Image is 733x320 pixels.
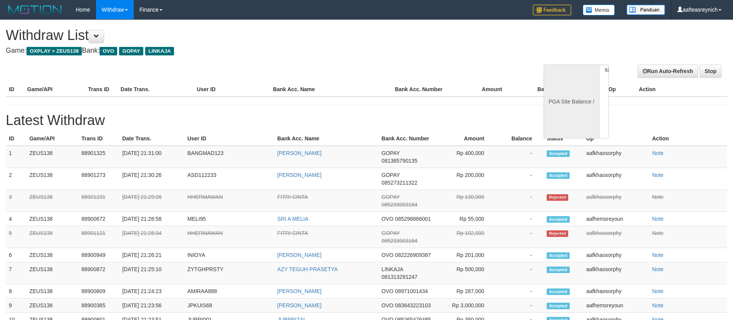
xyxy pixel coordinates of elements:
a: AZY TEGUH PRASETYA [277,266,338,272]
span: OVO [381,288,393,294]
th: Trans ID [85,82,118,97]
td: Rp 400,000 [439,146,496,168]
a: Note [652,230,664,236]
span: 085233003184 [381,238,417,244]
span: 082226909387 [395,252,431,258]
span: GOPAY [119,47,143,55]
td: [DATE] 21:25:10 [119,262,184,284]
td: - [496,298,544,313]
th: Balance [496,132,544,146]
span: Accepted [547,172,570,179]
a: Note [652,194,664,200]
td: - [496,262,544,284]
th: Date Trans. [119,132,184,146]
td: ZEUS138 [26,248,78,262]
a: Note [652,150,664,156]
div: PGA Site Balance / [544,65,599,138]
span: Accepted [547,252,570,259]
td: ZYTGHPRSTY [184,262,274,284]
td: - [496,284,544,298]
td: ZEUS138 [26,190,78,212]
td: aafkhaosorphy [583,262,649,284]
td: aafkhaosorphy [583,146,649,168]
td: ZEUS138 [26,284,78,298]
a: Run Auto-Refresh [638,65,698,78]
span: Rejected [547,194,568,201]
span: GOPAY [381,150,400,156]
span: 08971001434 [395,288,428,294]
img: Button%20Memo.svg [583,5,615,15]
span: Rejected [547,230,568,237]
td: BANGMAD123 [184,146,274,168]
img: MOTION_logo.png [6,4,64,15]
a: FITRI CINTA [277,230,308,236]
td: 88900672 [78,212,119,226]
td: ZEUS138 [26,262,78,284]
th: Game/API [26,132,78,146]
span: GOPAY [381,172,400,178]
a: Note [652,302,664,308]
td: [DATE] 21:23:56 [119,298,184,313]
a: Note [652,252,664,258]
span: Accepted [547,288,570,295]
a: [PERSON_NAME] [277,288,322,294]
td: Rp 55,000 [439,212,496,226]
th: User ID [184,132,274,146]
td: 9 [6,298,26,313]
span: OVO [381,216,393,222]
td: 88901273 [78,168,119,190]
span: Accepted [547,216,570,223]
td: Rp 287,000 [439,284,496,298]
th: Action [649,132,728,146]
td: ZEUS138 [26,226,78,248]
th: Amount [453,82,514,97]
th: Game/API [24,82,85,97]
th: Action [636,82,727,97]
a: Note [652,288,664,294]
h1: Latest Withdraw [6,113,727,128]
td: [DATE] 21:30:26 [119,168,184,190]
td: aafkhaosorphy [583,168,649,190]
img: panduan.png [627,5,665,15]
a: [PERSON_NAME] [277,150,322,156]
span: GOPAY [381,230,400,236]
th: Date Trans. [118,82,194,97]
td: aafhemsreyoun [583,298,649,313]
td: 88900872 [78,262,119,284]
td: [DATE] 21:29:26 [119,190,184,212]
a: [PERSON_NAME] [277,172,322,178]
th: Op [583,132,649,146]
td: 88901325 [78,146,119,168]
th: Op [605,82,636,97]
td: HHERMAWAN [184,190,274,212]
td: Rp 130,000 [439,190,496,212]
span: Accepted [547,150,570,157]
span: OXPLAY > ZEUS138 [27,47,82,55]
th: User ID [194,82,270,97]
h4: Game: Bank: [6,47,481,55]
span: Accepted [547,267,570,273]
td: [DATE] 21:26:21 [119,248,184,262]
td: 88901231 [78,190,119,212]
td: aafkhaosorphy [583,248,649,262]
td: 4 [6,212,26,226]
td: Rp 500,000 [439,262,496,284]
td: 2 [6,168,26,190]
td: ZEUS138 [26,168,78,190]
td: 88900809 [78,284,119,298]
td: 88900949 [78,248,119,262]
span: LINKAJA [381,266,403,272]
td: ZEUS138 [26,212,78,226]
td: - [496,248,544,262]
span: 081313291247 [381,274,417,280]
td: 7 [6,262,26,284]
td: Rp 200,000 [439,168,496,190]
span: OVO [100,47,117,55]
td: aafkhaosorphy [583,226,649,248]
a: [PERSON_NAME] [277,252,322,258]
td: 8 [6,284,26,298]
td: HHERMAWAN [184,226,274,248]
td: - [496,190,544,212]
span: OVO [381,302,393,308]
td: MELI95 [184,212,274,226]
